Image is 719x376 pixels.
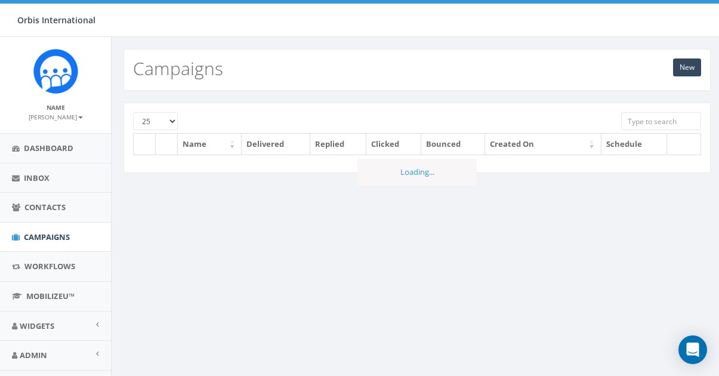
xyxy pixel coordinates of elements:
span: Campaigns [24,232,70,242]
th: Created On [485,134,601,155]
div: Open Intercom Messenger [678,335,707,364]
th: Replied [310,134,366,155]
a: [PERSON_NAME] [29,111,83,122]
th: Schedule [601,134,667,155]
span: MobilizeU™ [26,291,75,301]
img: Rally_Corp_Icon.png [33,49,78,94]
h2: Campaigns [133,58,223,78]
th: Delivered [242,134,310,155]
th: Clicked [366,134,421,155]
small: Name [47,103,65,112]
span: Admin [20,350,47,360]
span: Widgets [20,320,54,331]
small: [PERSON_NAME] [29,113,83,121]
th: Name [178,134,242,155]
span: Inbox [24,172,50,183]
span: Workflows [24,261,75,272]
span: Dashboard [24,143,73,153]
a: New [673,58,701,76]
span: Orbis International [17,14,95,26]
th: Bounced [421,134,485,155]
input: Type to search [621,112,701,130]
div: Loading... [357,159,477,186]
span: Contacts [24,202,66,212]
